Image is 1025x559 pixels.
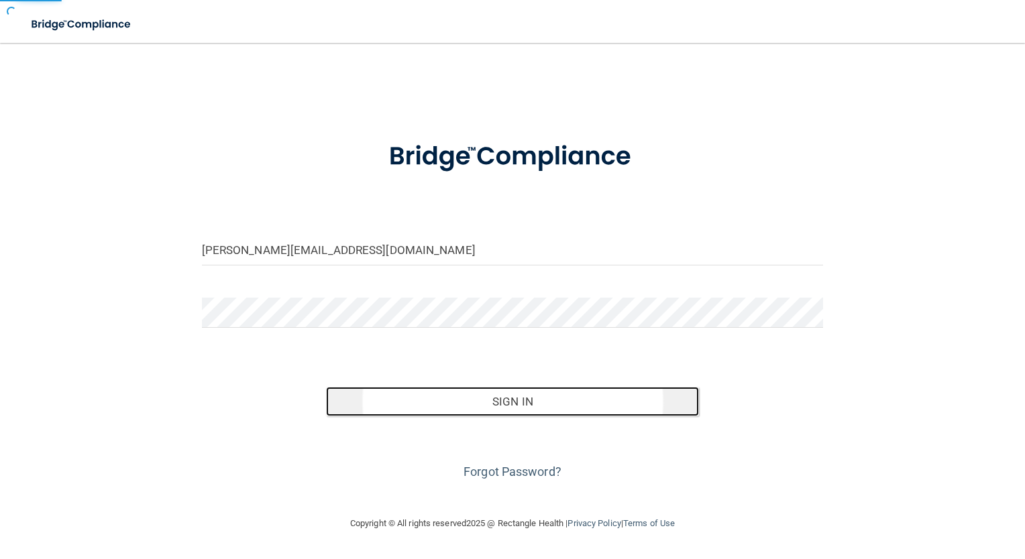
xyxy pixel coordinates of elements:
div: Copyright © All rights reserved 2025 @ Rectangle Health | | [268,502,757,545]
button: Sign In [326,387,699,416]
input: Email [202,235,824,265]
img: bridge_compliance_login_screen.278c3ca4.svg [362,123,663,190]
a: Privacy Policy [568,518,621,528]
a: Forgot Password? [464,464,561,479]
a: Terms of Use [623,518,675,528]
img: bridge_compliance_login_screen.278c3ca4.svg [20,11,144,38]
